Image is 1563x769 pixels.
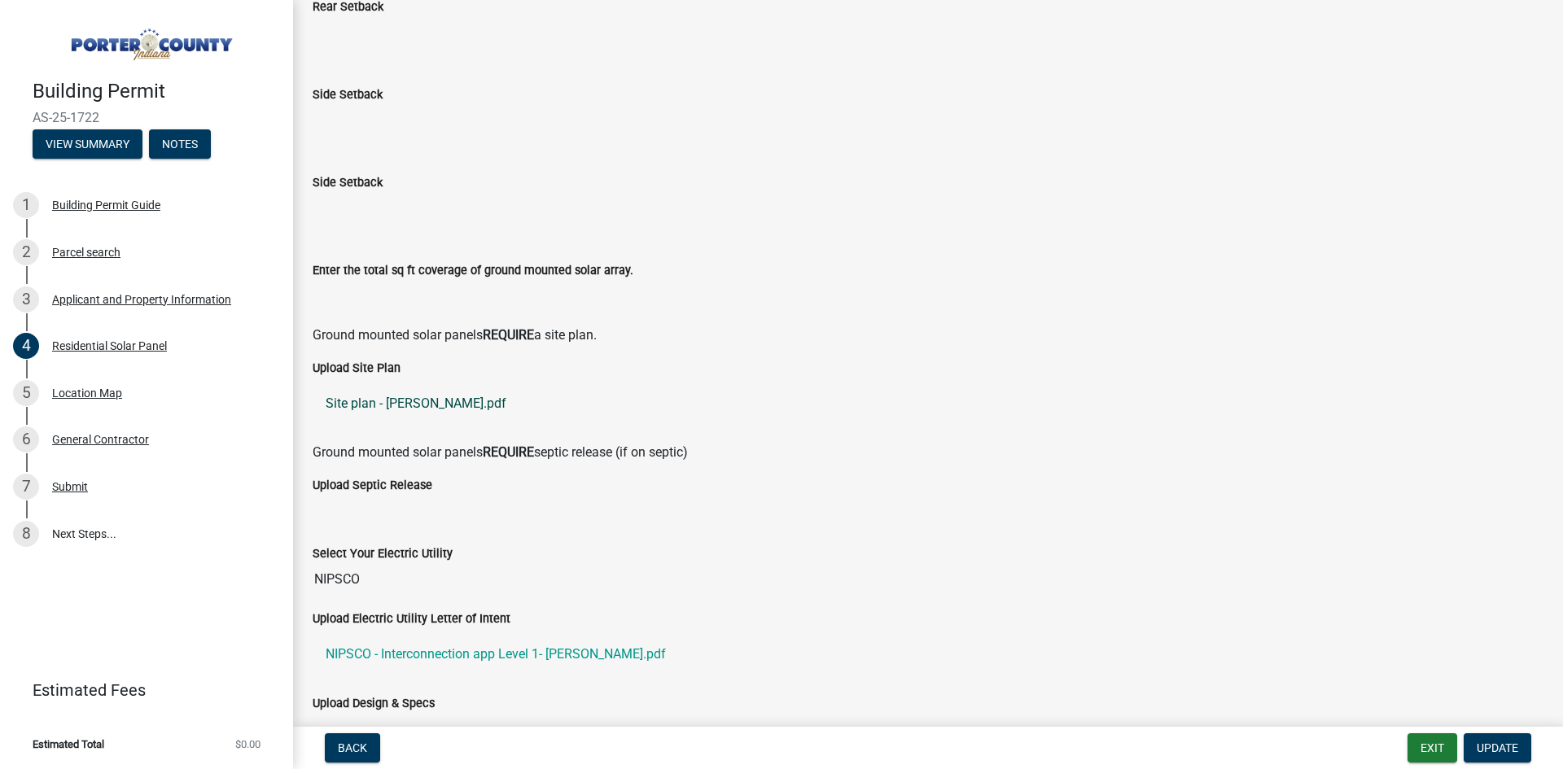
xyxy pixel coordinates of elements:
[13,674,267,706] a: Estimated Fees
[13,239,39,265] div: 2
[13,333,39,359] div: 4
[1477,741,1518,754] span: Update
[13,474,39,500] div: 7
[313,443,1543,462] p: Ground mounted solar panels septic release (if on septic)
[149,129,211,159] button: Notes
[313,614,510,625] label: Upload Electric Utility Letter of Intent
[313,326,1543,345] p: Ground mounted solar panels a site plan.
[52,247,120,258] div: Parcel search
[1464,733,1531,762] button: Update
[13,426,39,452] div: 6
[52,199,160,211] div: Building Permit Guide
[313,2,383,13] label: Rear Setback
[313,90,383,101] label: Side Setback
[1408,733,1457,762] button: Exit
[313,480,432,492] label: Upload Septic Release
[13,380,39,406] div: 5
[313,548,453,560] label: Select Your Electric Utility
[313,698,435,710] label: Upload Design & Specs
[313,177,383,189] label: Side Setback
[313,384,1543,423] a: Site plan - [PERSON_NAME].pdf
[33,80,280,103] h4: Building Permit
[313,363,401,374] label: Upload Site Plan
[52,481,88,492] div: Submit
[33,17,267,63] img: Porter County, Indiana
[13,192,39,218] div: 1
[483,444,534,460] strong: REQUIRE
[13,286,39,312] div: 3
[338,741,367,754] span: Back
[149,138,211,151] wm-modal-confirm: Notes
[33,739,104,749] span: Estimated Total
[313,265,633,277] label: Enter the total sq ft coverage of ground mounted solar array.
[33,110,260,125] span: AS-25-1722
[33,129,142,159] button: View Summary
[313,719,1543,758] a: PV Plans - [PERSON_NAME] -stamped - with Battery.pdf
[52,340,167,352] div: Residential Solar Panel
[33,138,142,151] wm-modal-confirm: Summary
[52,387,122,399] div: Location Map
[313,635,1543,674] a: NIPSCO - Interconnection app Level 1- [PERSON_NAME].pdf
[235,739,260,749] span: $0.00
[13,521,39,547] div: 8
[52,294,231,305] div: Applicant and Property Information
[325,733,380,762] button: Back
[483,327,534,343] strong: REQUIRE
[52,434,149,445] div: General Contractor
